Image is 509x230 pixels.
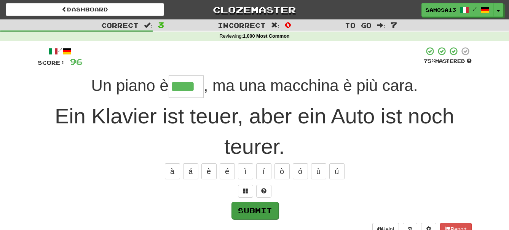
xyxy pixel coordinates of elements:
[144,22,152,29] span: :
[426,6,456,13] span: samosa13
[421,3,494,17] a: samosa13 /
[38,46,83,56] div: /
[424,58,435,64] span: 75 %
[201,163,217,179] button: è
[329,163,345,179] button: ú
[293,163,308,179] button: ó
[274,163,290,179] button: ò
[218,21,266,29] span: Incorrect
[183,163,198,179] button: á
[231,202,279,219] button: Submit
[38,101,472,162] div: Ein Klavier ist teuer, aber ein Auto ist noch teurer.
[424,58,472,65] div: Mastered
[243,34,289,39] strong: 1,000 Most Common
[38,59,65,66] span: Score:
[345,21,372,29] span: To go
[238,185,253,198] button: Switch sentence to multiple choice alt+p
[256,163,271,179] button: í
[158,20,164,29] span: 3
[238,163,253,179] button: ì
[271,22,279,29] span: :
[91,77,169,94] span: Un piano è
[204,77,418,94] span: , ma una macchina è più cara.
[70,57,83,66] span: 96
[165,163,180,179] button: à
[473,6,477,11] span: /
[285,20,291,29] span: 0
[256,185,271,198] button: Single letter hint - you only get 1 per sentence and score half the points! alt+h
[6,3,164,16] a: Dashboard
[101,21,139,29] span: Correct
[377,22,385,29] span: :
[176,3,334,16] a: Clozemaster
[391,20,397,29] span: 7
[311,163,326,179] button: ù
[220,163,235,179] button: é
